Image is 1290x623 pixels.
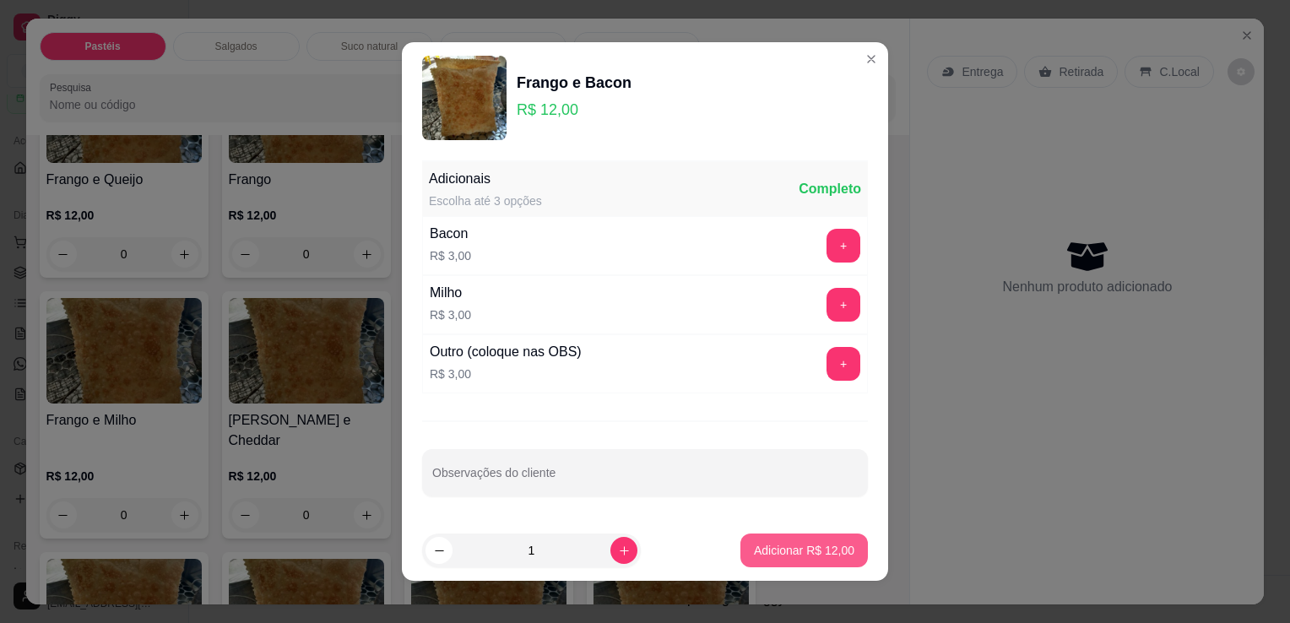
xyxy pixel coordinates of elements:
[422,56,507,140] img: product-image
[740,534,868,567] button: Adicionar R$ 12,00
[429,169,542,189] div: Adicionais
[425,537,453,564] button: decrease-product-quantity
[430,306,471,323] p: R$ 3,00
[430,283,471,303] div: Milho
[610,537,637,564] button: increase-product-quantity
[430,342,582,362] div: Outro (coloque nas OBS)
[858,46,885,73] button: Close
[827,288,860,322] button: add
[517,71,631,95] div: Frango e Bacon
[754,542,854,559] p: Adicionar R$ 12,00
[430,224,471,244] div: Bacon
[799,179,861,199] div: Completo
[432,471,858,488] input: Observações do cliente
[430,366,582,382] p: R$ 3,00
[430,247,471,264] p: R$ 3,00
[429,192,542,209] div: Escolha até 3 opções
[517,98,631,122] p: R$ 12,00
[827,347,860,381] button: add
[827,229,860,263] button: add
